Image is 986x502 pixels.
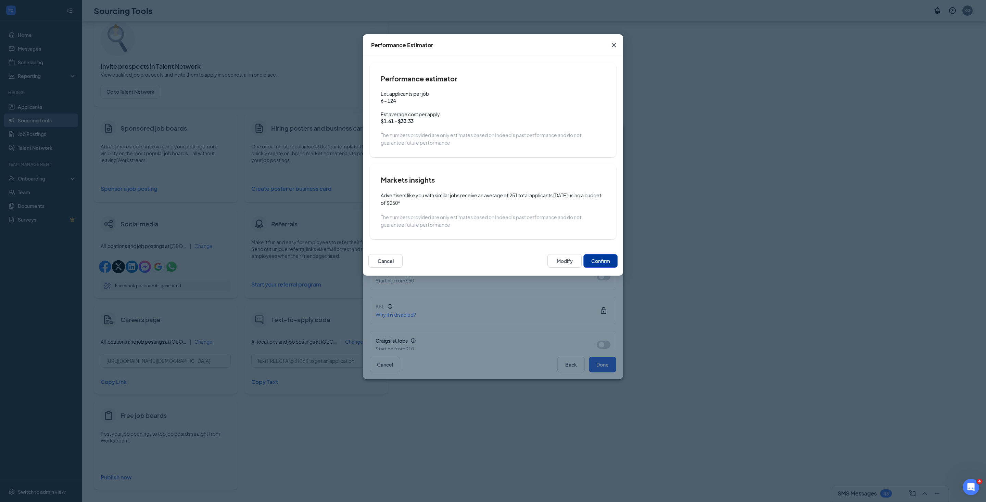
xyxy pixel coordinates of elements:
[381,132,581,146] span: The numbers provided are only estimates based on Indeed’s past performance and do not guarantee f...
[610,41,618,49] svg: Cross
[583,254,618,268] button: Confirm
[977,479,982,484] span: 4
[381,97,605,104] span: 6 - 124
[381,118,605,124] span: $1.61 - $33.33
[381,90,605,97] span: Ext.applicants per job
[605,34,623,56] button: Close
[371,41,433,49] div: Performance Estimator
[963,479,979,495] iframe: Intercom live chat
[381,175,605,185] h4: Markets insights
[381,74,605,83] h4: Performance estimator
[547,254,582,268] button: Modify
[381,214,581,228] span: The numbers provided are only estimates based on Indeed’s past performance and do not guarantee f...
[368,254,403,268] button: Cancel
[381,111,605,118] span: Est average cost per apply
[381,192,601,206] span: Advertisers like you with similar jobs receive an average of 251 total applicants [DATE] using a ...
